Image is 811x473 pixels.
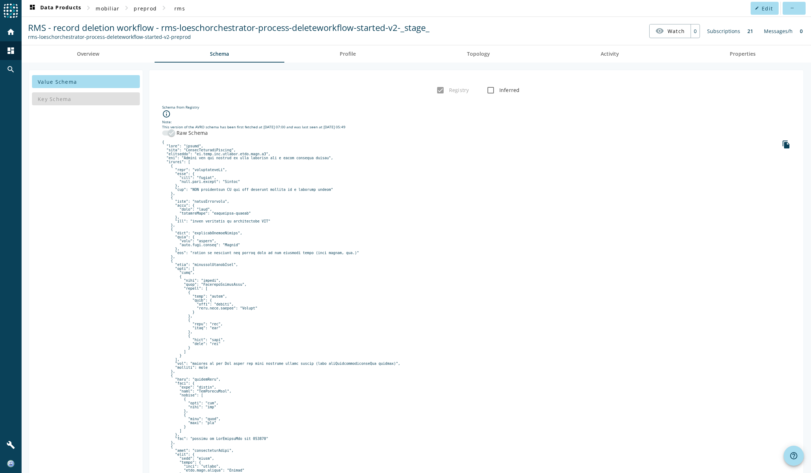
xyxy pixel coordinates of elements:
mat-icon: search [6,65,15,74]
button: Edit [751,2,779,15]
span: Activity [601,51,619,56]
span: Overview [77,51,99,56]
div: This version of the AVRO schema has been first fetched at [DATE] 07:00 and was last seen at [DATE... [162,124,791,129]
mat-icon: dashboard [6,46,15,55]
span: Value Schema [38,78,77,85]
mat-icon: edit [755,6,759,10]
img: 321727e140b5189f451a128e5f2a6bb4 [7,460,14,467]
label: Raw Schema [175,129,208,137]
mat-icon: more_horiz [790,6,794,10]
div: Note: [162,119,791,124]
span: Edit [762,5,773,12]
div: 0 [796,24,806,38]
div: Kafka Topic: rms-loeschorchestrator-process-deleteworkflow-started-v2-preprod [28,33,430,40]
mat-icon: help_outline [789,451,798,460]
div: Messages/h [760,24,796,38]
button: preprod [131,2,160,15]
button: Watch [650,24,691,37]
span: Profile [340,51,356,56]
button: rms [168,2,191,15]
div: 0 [691,24,700,38]
button: mobiliar [93,2,122,15]
span: Schema [210,51,229,56]
div: Subscriptions [704,24,744,38]
mat-icon: chevron_right [160,4,168,12]
i: info_outline [162,110,171,118]
button: Data Products [25,2,84,15]
span: rms [174,5,185,12]
mat-icon: build [6,441,15,449]
i: file_copy [782,140,791,149]
button: Value Schema [32,75,140,88]
mat-icon: chevron_right [84,4,93,12]
img: spoud-logo.svg [4,4,18,18]
div: 21 [744,24,757,38]
mat-icon: home [6,28,15,36]
span: Watch [668,25,685,37]
div: Schema from Registry [162,105,791,110]
span: Properties [730,51,756,56]
span: mobiliar [96,5,119,12]
span: RMS - record deletion workflow - rms-loeschorchestrator-process-deleteworkflow-started-v2-_stage_ [28,22,430,33]
span: Data Products [28,4,81,13]
mat-icon: visibility [655,27,664,35]
span: Topology [467,51,490,56]
label: Inferred [498,87,520,94]
mat-icon: dashboard [28,4,37,13]
mat-icon: chevron_right [122,4,131,12]
span: preprod [134,5,157,12]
